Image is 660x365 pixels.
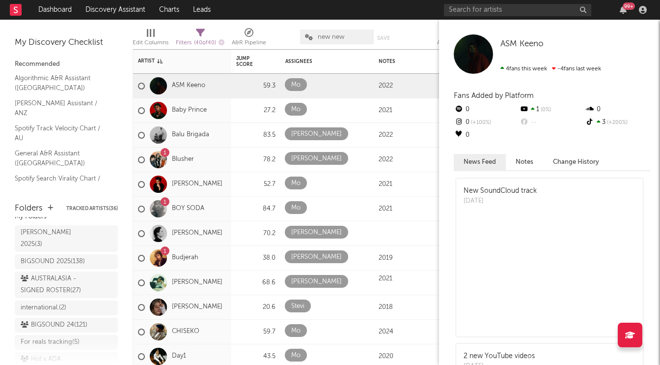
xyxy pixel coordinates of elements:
div: 2020 [374,353,398,361]
div: Artist [138,58,212,64]
div: 84.7 [236,203,275,215]
a: Balu Brigada [172,131,209,139]
div: Notes [379,59,477,64]
div: 38.0 [236,252,275,264]
span: ASM Keeno [500,40,544,48]
div: 68.6 [236,277,275,289]
div: 83.5 [236,129,275,141]
div: Recommended [15,59,118,70]
div: 2021 [374,181,397,188]
div: A&R Pipeline [232,37,266,49]
div: 2019 [374,254,398,262]
a: international.(2) [15,301,118,315]
a: General A&R Assistant ([GEOGRAPHIC_DATA]) [15,148,108,168]
div: 2021 [374,275,397,290]
div: Assignees [285,59,354,64]
div: 1 [519,103,584,116]
a: Spotify Search Virality Chart / AU-[GEOGRAPHIC_DATA] [15,173,108,193]
div: 20.6 [236,302,275,313]
div: 59.3 [236,80,275,92]
div: [PERSON_NAME] [291,128,342,140]
button: News Feed [454,154,506,170]
a: Day1 [172,352,186,361]
div: Mo [291,350,301,362]
span: 0 % [539,107,551,113]
div: 3 [585,116,650,129]
button: Notes [506,154,543,170]
div: 99 + [623,2,635,10]
a: Budjerah [172,254,198,262]
a: CHISEKO [172,328,199,336]
a: [PERSON_NAME] [172,180,222,188]
input: Search for artists [444,4,591,16]
a: Algorithmic A&R Assistant ([GEOGRAPHIC_DATA]) [15,73,108,93]
div: Mo [291,79,301,91]
a: [PERSON_NAME] [172,229,222,238]
a: Baby Prince [172,106,207,115]
a: [PERSON_NAME] [172,278,222,287]
button: Change History [543,154,609,170]
a: Spotify Track Velocity Chart / AU [15,123,108,143]
button: 99+ [620,6,627,14]
div: [DATE] [464,196,537,206]
a: [PERSON_NAME] Assistant / ANZ [15,98,108,118]
div: Filters [176,37,224,49]
div: Mo [291,178,301,189]
div: A&R Pipeline [232,25,266,53]
span: new new [318,34,344,40]
div: Mo [291,325,301,337]
div: [PERSON_NAME] 2025 ( 3 ) [21,227,90,250]
span: +200 % [605,120,628,125]
div: Artist (Artist) [437,25,468,53]
div: Edit Columns [133,25,168,53]
div: 0 [585,103,650,116]
div: 70.2 [236,228,275,240]
div: Jump Score [236,56,261,67]
a: For reals tracking(5) [15,335,118,350]
span: Fans Added by Platform [454,92,534,99]
div: For reals tracking ( 5 ) [21,336,80,348]
div: [PERSON_NAME] [291,251,342,263]
div: 2021 [374,205,397,213]
div: -- [519,116,584,129]
div: [PERSON_NAME] [291,153,342,165]
div: New SoundCloud track [464,186,537,196]
div: 78.2 [236,154,275,166]
a: BIGSOUND 24(121) [15,318,118,333]
span: ( 40 of 40 ) [194,40,216,46]
div: AUSTRALASIA - SIGNED ROSTER ( 27 ) [21,273,90,297]
div: 2022 [374,131,398,139]
a: ASM Keeno [500,39,544,49]
div: 2018 [374,304,398,311]
span: -4 fans last week [500,66,601,72]
button: Save [377,35,390,41]
div: My Discovery Checklist [15,37,118,49]
div: Mo [291,104,301,116]
a: Blusher [172,155,194,164]
div: Mo [291,202,301,214]
div: 43.5 [236,351,275,363]
div: 0 [454,103,519,116]
div: My Folders [15,211,118,223]
button: Tracked Artists(36) [66,206,118,211]
span: +100 % [469,120,491,125]
div: 0 [454,129,519,142]
div: Filters(40 of 40) [176,25,224,53]
div: [PERSON_NAME] [291,276,342,288]
div: BIGSOUND 2025 ( 138 ) [21,256,85,268]
div: Edit Columns [133,37,168,49]
div: 2022 [374,82,398,90]
div: 0 [454,116,519,129]
a: ASM Keeno [172,82,205,90]
div: 27.2 [236,105,275,117]
a: [PERSON_NAME] [172,303,222,311]
div: 2021 [374,107,397,115]
div: BIGSOUND 24 ( 121 ) [21,319,87,331]
div: 2 new YouTube videos [464,351,535,362]
div: international. ( 2 ) [21,302,66,314]
div: Artist (Artist) [437,37,468,49]
a: AUSTRALASIA - SIGNED ROSTER(27) [15,272,118,298]
div: 2024 [374,328,398,336]
a: [PERSON_NAME] 2025(3) [15,225,118,252]
div: Folders [15,203,43,214]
